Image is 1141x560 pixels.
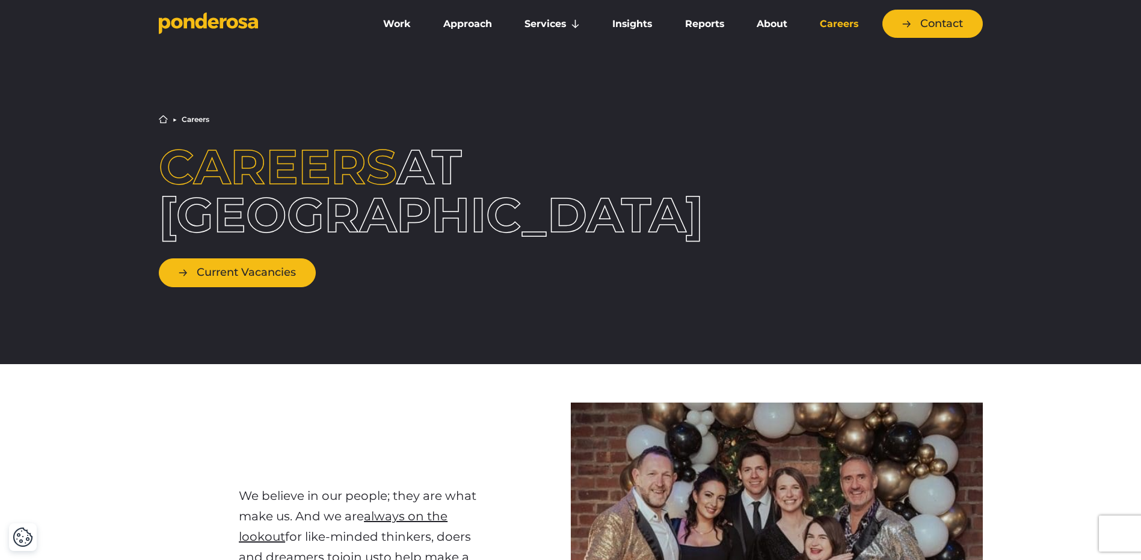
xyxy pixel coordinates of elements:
[429,11,506,37] a: Approach
[806,11,872,37] a: Careers
[13,527,33,547] img: Revisit consent button
[159,143,491,239] h1: at [GEOGRAPHIC_DATA]
[159,258,316,287] a: Current Vacancies
[173,116,177,123] li: ▶︎
[511,11,594,37] a: Services
[159,115,168,124] a: Home
[182,116,209,123] li: Careers
[369,11,425,37] a: Work
[743,11,801,37] a: About
[13,527,33,547] button: Cookie Settings
[671,11,738,37] a: Reports
[882,10,983,38] a: Contact
[159,12,351,36] a: Go to homepage
[598,11,666,37] a: Insights
[159,138,397,196] span: Careers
